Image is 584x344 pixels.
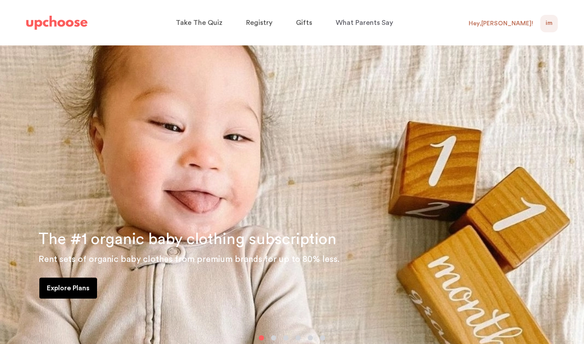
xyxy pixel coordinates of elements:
a: Take The Quiz [176,14,225,31]
span: Take The Quiz [176,19,222,26]
span: Registry [246,19,272,26]
span: Gifts [296,19,312,26]
a: What Parents Say [336,14,396,31]
a: UpChoose [26,14,87,32]
span: IM [546,18,553,29]
span: What Parents Say [336,19,393,26]
div: Hey, [PERSON_NAME] ! [469,20,533,28]
p: Explore Plans [47,283,90,293]
a: Registry [246,14,275,31]
p: Rent sets of organic baby clothes from premium brands for up to 80% less. [38,252,574,266]
a: Explore Plans [39,278,97,299]
img: UpChoose [26,16,87,30]
a: Gifts [296,14,315,31]
span: The #1 organic baby clothing subscription [38,231,337,247]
